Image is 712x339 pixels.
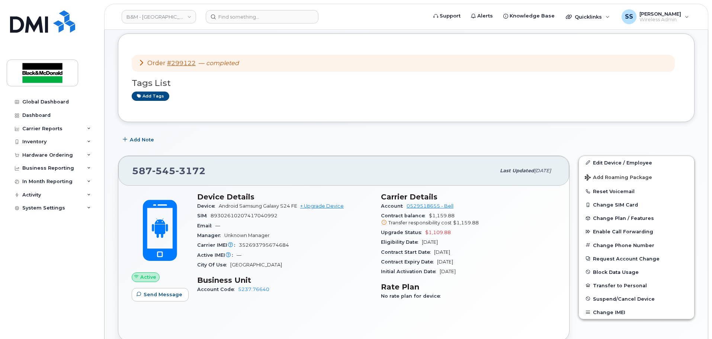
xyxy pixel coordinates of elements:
button: Send Message [132,288,189,301]
span: Knowledge Base [510,12,555,20]
a: Knowledge Base [498,9,560,23]
button: Change IMEI [579,306,694,319]
input: Find something... [206,10,318,23]
span: No rate plan for device [381,293,444,299]
span: Order [147,60,166,67]
span: Account Code [197,287,238,292]
span: Support [440,12,461,20]
span: Contract Expiry Date [381,259,437,265]
a: Edit Device / Employee [579,156,694,169]
span: [DATE] [534,168,551,173]
h3: Device Details [197,192,372,201]
span: Carrier IMEI [197,242,239,248]
span: 545 [152,165,176,176]
button: Reset Voicemail [579,185,694,198]
button: Change SIM Card [579,198,694,211]
span: [DATE] [437,259,453,265]
span: Add Roaming Package [585,175,652,182]
span: 587 [132,165,206,176]
span: $1,109.88 [425,230,451,235]
a: Support [428,9,466,23]
span: — [215,223,220,228]
span: Account [381,203,407,209]
span: Suspend/Cancel Device [593,296,655,301]
span: Transfer responsibility cost [388,220,452,226]
a: + Upgrade Device [300,203,344,209]
span: Android Samsung Galaxy S24 FE [219,203,297,209]
span: [DATE] [422,239,438,245]
a: Add tags [132,92,169,101]
span: SIM [197,213,211,218]
span: Contract balance [381,213,429,218]
span: $1,159.88 [453,220,479,226]
span: Device [197,203,219,209]
button: Add Roaming Package [579,169,694,185]
button: Request Account Change [579,252,694,265]
span: [DATE] [434,249,450,255]
span: [DATE] [440,269,456,274]
span: Send Message [144,291,182,298]
span: Quicklinks [575,14,602,20]
span: Active [140,274,156,281]
span: Initial Activation Date [381,269,440,274]
button: Transfer to Personal [579,279,694,292]
span: SS [625,12,633,21]
span: Manager [197,233,224,238]
span: Last updated [500,168,534,173]
span: Upgrade Status [381,230,425,235]
a: Alerts [466,9,498,23]
h3: Business Unit [197,276,372,285]
button: Change Plan / Features [579,211,694,225]
span: Wireless Admin [639,17,681,23]
span: Enable Call Forwarding [593,229,653,234]
span: — [237,252,241,258]
span: 352693795674684 [239,242,289,248]
h3: Rate Plan [381,282,556,291]
span: [GEOGRAPHIC_DATA] [230,262,282,268]
span: Unknown Manager [224,233,270,238]
span: Contract Start Date [381,249,434,255]
a: B&M - Alberta [122,10,196,23]
a: #299122 [167,60,196,67]
span: Eligibility Date [381,239,422,245]
span: Change Plan / Features [593,215,654,221]
div: Samantha Shandera [616,9,694,24]
h3: Tags List [132,79,681,88]
span: 3172 [176,165,206,176]
span: Email [197,223,215,228]
button: Suspend/Cancel Device [579,292,694,306]
a: 5237.76640 [238,287,269,292]
button: Add Note [118,133,160,147]
span: Add Note [130,136,154,143]
button: Enable Call Forwarding [579,225,694,238]
span: [PERSON_NAME] [639,11,681,17]
div: Quicklinks [561,9,615,24]
em: completed [206,60,239,67]
button: Block Data Usage [579,265,694,279]
h3: Carrier Details [381,192,556,201]
span: City Of Use [197,262,230,268]
span: $1,159.88 [381,213,556,226]
button: Change Phone Number [579,239,694,252]
span: Active IMEI [197,252,237,258]
span: — [199,60,239,67]
a: 0529518655 - Bell [407,203,453,209]
span: 89302610207417040992 [211,213,278,218]
span: Alerts [477,12,493,20]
